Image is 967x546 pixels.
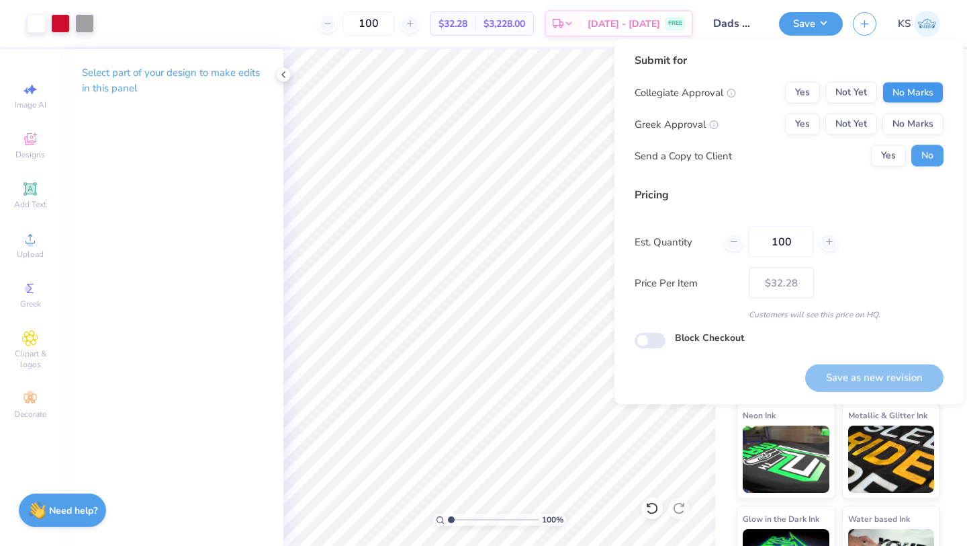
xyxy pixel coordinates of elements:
[825,82,877,104] button: Not Yet
[588,17,660,31] span: [DATE] - [DATE]
[848,408,927,422] span: Metallic & Glitter Ink
[749,227,814,258] input: – –
[635,148,732,163] div: Send a Copy to Client
[668,19,682,28] span: FREE
[7,348,54,370] span: Clipart & logos
[743,408,776,422] span: Neon Ink
[635,85,736,100] div: Collegiate Approval
[82,65,262,96] p: Select part of your design to make edits in this panel
[785,82,820,104] button: Yes
[882,114,943,135] button: No Marks
[14,199,46,210] span: Add Text
[635,309,943,321] div: Customers will see this price on HQ.
[14,409,46,420] span: Decorate
[15,149,45,160] span: Designs
[703,10,769,37] input: Untitled Design
[911,145,943,167] button: No
[439,17,467,31] span: $32.28
[342,11,395,36] input: – –
[542,514,563,526] span: 100 %
[785,114,820,135] button: Yes
[743,512,819,526] span: Glow in the Dark Ink
[635,234,715,249] label: Est. Quantity
[779,12,843,36] button: Save
[825,114,877,135] button: Not Yet
[898,11,940,37] a: KS
[15,100,46,110] span: Image AI
[17,249,44,260] span: Upload
[675,331,744,345] label: Block Checkout
[635,52,943,69] div: Submit for
[914,11,940,37] img: Karun Salgotra
[743,426,829,493] img: Neon Ink
[848,426,935,493] img: Metallic & Glitter Ink
[635,116,719,132] div: Greek Approval
[635,187,943,203] div: Pricing
[20,299,41,309] span: Greek
[882,82,943,104] button: No Marks
[635,275,739,290] label: Price Per Item
[49,504,97,517] strong: Need help?
[483,17,525,31] span: $3,228.00
[848,512,910,526] span: Water based Ink
[898,16,911,32] span: KS
[871,145,906,167] button: Yes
